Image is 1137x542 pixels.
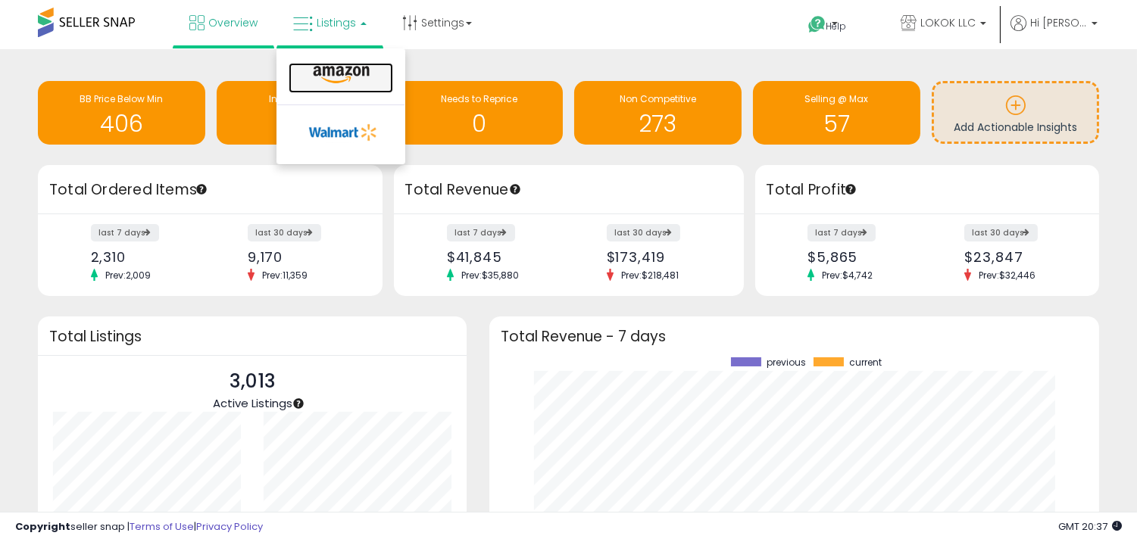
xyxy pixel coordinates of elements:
[761,111,913,136] h1: 57
[582,111,734,136] h1: 273
[805,92,869,105] span: Selling @ Max
[15,519,70,534] strong: Copyright
[213,395,292,411] span: Active Listings
[1058,519,1122,534] span: 2025-08-12 20:37 GMT
[844,182,857,196] div: Tooltip anchor
[501,331,1088,342] h3: Total Revenue - 7 days
[934,83,1097,142] a: Add Actionable Insights
[248,249,356,265] div: 9,170
[920,15,976,30] span: LOKOK LLC
[49,179,371,201] h3: Total Ordered Items
[447,249,558,265] div: $41,845
[508,182,522,196] div: Tooltip anchor
[49,331,455,342] h3: Total Listings
[224,111,376,136] h1: 119
[403,111,555,136] h1: 0
[195,182,208,196] div: Tooltip anchor
[607,224,680,241] label: last 30 days
[454,269,526,282] span: Prev: $35,880
[45,111,198,136] h1: 406
[971,269,1043,282] span: Prev: $32,446
[208,15,258,30] span: Overview
[614,269,686,282] span: Prev: $218,481
[80,92,164,105] span: BB Price Below Min
[964,224,1038,241] label: last 30 days
[269,92,332,105] span: Inventory Age
[248,224,321,241] label: last 30 days
[807,249,916,265] div: $5,865
[317,15,356,30] span: Listings
[213,367,292,396] p: 3,013
[441,92,517,105] span: Needs to Reprice
[767,357,806,368] span: previous
[217,81,384,145] a: Inventory Age 119
[814,269,880,282] span: Prev: $4,742
[826,20,847,33] span: Help
[292,397,305,410] div: Tooltip anchor
[767,179,1089,201] h3: Total Profit
[807,224,876,241] label: last 7 days
[620,92,696,105] span: Non Competitive
[395,81,563,145] a: Needs to Reprice 0
[98,269,158,282] span: Prev: 2,009
[753,81,920,145] a: Selling @ Max 57
[807,15,826,34] i: Get Help
[15,520,263,534] div: seller snap | |
[1030,15,1087,30] span: Hi [PERSON_NAME]
[130,519,194,534] a: Terms of Use
[255,269,315,282] span: Prev: 11,359
[91,249,199,265] div: 2,310
[796,4,876,49] a: Help
[447,224,515,241] label: last 7 days
[91,224,159,241] label: last 7 days
[38,81,205,145] a: BB Price Below Min 406
[196,519,263,534] a: Privacy Policy
[574,81,742,145] a: Non Competitive 273
[849,357,882,368] span: current
[405,179,732,201] h3: Total Revenue
[1010,15,1098,49] a: Hi [PERSON_NAME]
[954,120,1077,135] span: Add Actionable Insights
[964,249,1073,265] div: $23,847
[607,249,717,265] div: $173,419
